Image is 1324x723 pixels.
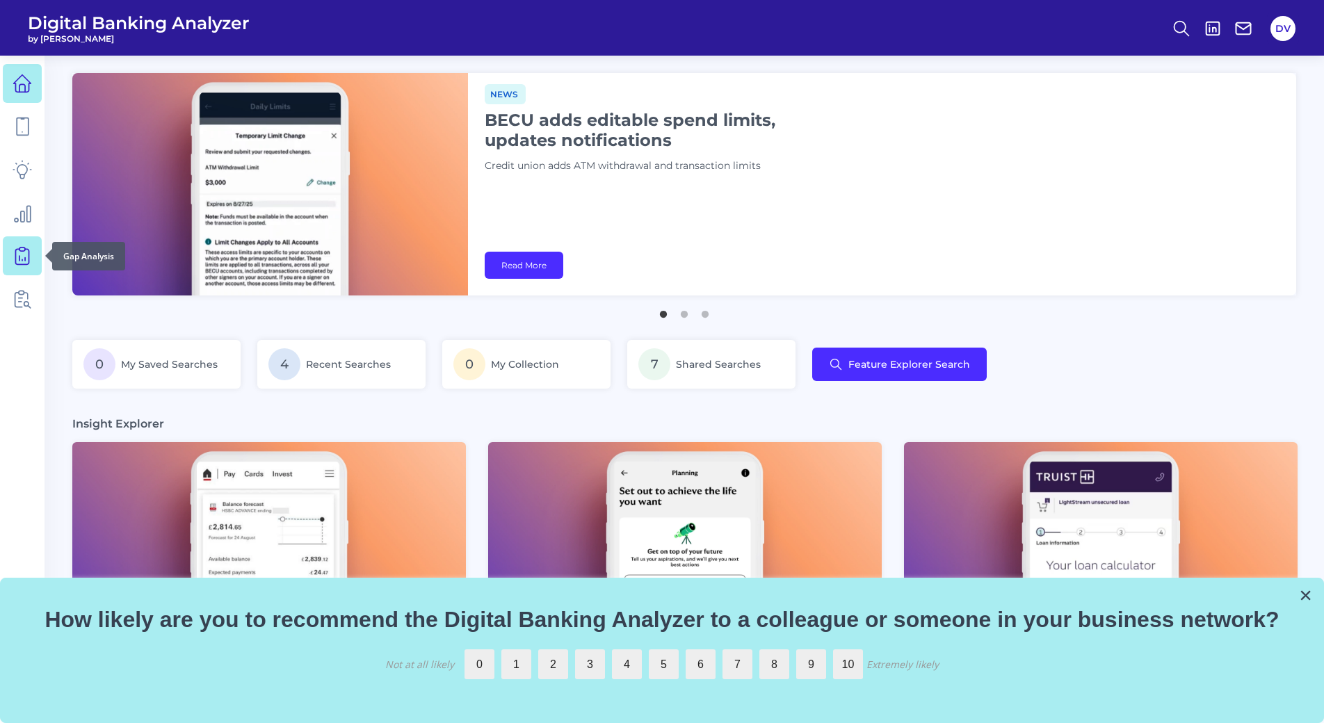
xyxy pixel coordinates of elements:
button: Close [1299,584,1312,606]
div: Not at all likely [385,658,454,671]
button: 1 [656,304,670,318]
label: 5 [649,649,679,679]
div: Extremely likely [866,658,939,671]
span: Shared Searches [676,358,761,371]
label: 0 [465,649,494,679]
img: News - Phone.png [72,442,466,663]
button: 2 [677,304,691,318]
label: 2 [538,649,568,679]
span: by [PERSON_NAME] [28,33,250,44]
img: News - Phone (3).png [904,442,1298,663]
p: How likely are you to recommend the Digital Banking Analyzer to a colleague or someone in your bu... [17,606,1307,633]
h1: BECU adds editable spend limits, updates notifications [485,110,832,150]
span: 4 [268,348,300,380]
button: 3 [698,304,712,318]
img: bannerImg [72,73,468,295]
span: News [485,84,526,104]
p: Credit union adds ATM withdrawal and transaction limits [485,159,832,174]
a: Read More [485,252,563,279]
div: Gap Analysis [52,242,125,270]
span: 7 [638,348,670,380]
label: 8 [759,649,789,679]
img: News - Phone (4).png [488,442,882,663]
span: My Saved Searches [121,358,218,371]
span: My Collection [491,358,559,371]
label: 3 [575,649,605,679]
span: Recent Searches [306,358,391,371]
label: 10 [833,649,863,679]
span: Digital Banking Analyzer [28,13,250,33]
span: 0 [83,348,115,380]
label: 6 [686,649,716,679]
button: DV [1270,16,1295,41]
label: 7 [722,649,752,679]
label: 9 [796,649,826,679]
label: 1 [501,649,531,679]
span: Feature Explorer Search [848,359,970,370]
h3: Insight Explorer [72,416,164,431]
label: 4 [612,649,642,679]
span: 0 [453,348,485,380]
